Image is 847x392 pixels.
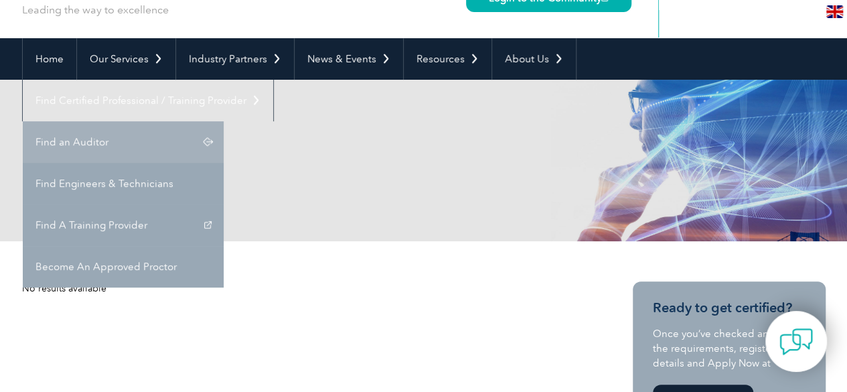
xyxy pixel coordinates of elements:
[295,38,403,80] a: News & Events
[23,80,273,121] a: Find Certified Professional / Training Provider
[22,3,169,17] p: Leading the way to excellence
[826,5,843,18] img: en
[22,173,424,188] p: Results for: 012509IN-QMSLATC008
[23,121,224,163] a: Find an Auditor
[23,246,224,287] a: Become An Approved Proctor
[23,163,224,204] a: Find Engineers & Technicians
[176,38,294,80] a: Industry Partners
[492,38,576,80] a: About Us
[23,38,76,80] a: Home
[779,325,813,358] img: contact-chat.png
[653,326,805,371] p: Once you’ve checked and met the requirements, register your details and Apply Now at
[22,281,585,296] div: No results available
[23,204,224,246] a: Find A Training Provider
[404,38,491,80] a: Resources
[653,300,805,316] h3: Ready to get certified?
[22,133,536,159] h1: Search
[77,38,175,80] a: Our Services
